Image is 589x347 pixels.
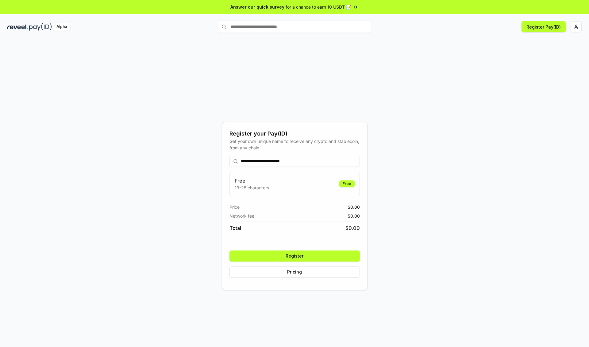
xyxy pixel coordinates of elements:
[339,180,355,187] div: Free
[235,184,269,191] p: 13-25 characters
[522,21,566,32] button: Register Pay(ID)
[348,213,360,219] span: $ 0.00
[348,204,360,210] span: $ 0.00
[345,224,360,232] span: $ 0.00
[229,129,360,138] div: Register your Pay(ID)
[29,23,52,31] img: pay_id
[229,204,240,210] span: Price
[235,177,269,184] h3: Free
[229,266,360,278] button: Pricing
[53,23,70,31] div: Alpha
[229,138,360,151] div: Get your own unique name to receive any crypto and stablecoin, from any chain
[230,4,284,10] span: Answer our quick survey
[7,23,28,31] img: reveel_dark
[229,224,241,232] span: Total
[229,213,254,219] span: Network fee
[286,4,351,10] span: for a chance to earn 10 USDT 📝
[229,250,360,262] button: Register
